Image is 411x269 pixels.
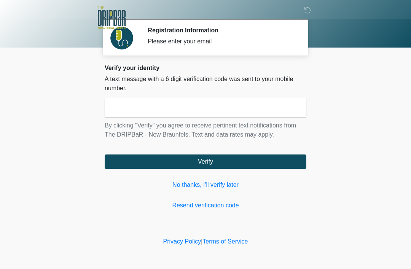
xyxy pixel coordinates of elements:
[105,64,306,72] h2: Verify your identity
[148,37,295,46] div: Please enter your email
[202,238,248,245] a: Terms of Service
[105,154,306,169] button: Verify
[163,238,201,245] a: Privacy Policy
[105,75,306,93] p: A text message with a 6 digit verification code was sent to your mobile number.
[105,121,306,139] p: By clicking "Verify" you agree to receive pertinent text notifications from The DRIPBaR - New Bra...
[105,180,306,189] a: No thanks, I'll verify later
[110,27,133,49] img: Agent Avatar
[97,6,126,30] img: The DRIPBaR - New Braunfels Logo
[201,238,202,245] a: |
[105,201,306,210] a: Resend verification code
